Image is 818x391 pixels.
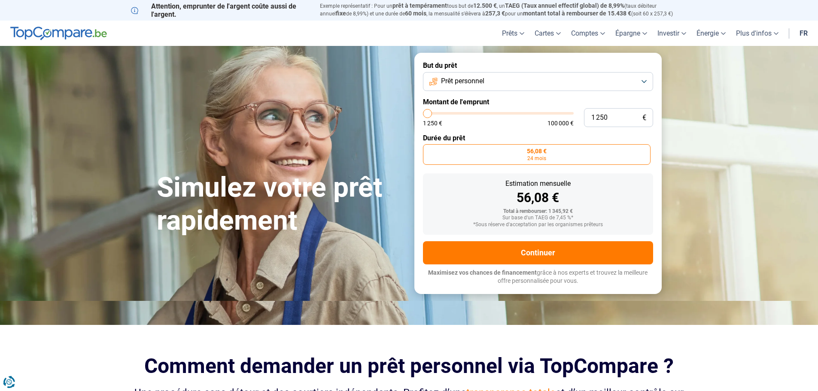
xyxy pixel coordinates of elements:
[523,10,631,17] span: montant total à rembourser de 15.438 €
[423,98,653,106] label: Montant de l'emprunt
[423,134,653,142] label: Durée du prêt
[497,21,529,46] a: Prêts
[405,10,426,17] span: 60 mois
[10,27,107,40] img: TopCompare
[392,2,447,9] span: prêt à tempérament
[527,148,547,154] span: 56,08 €
[794,21,813,46] a: fr
[430,215,646,221] div: Sur base d'un TAEG de 7,45 %*
[131,2,310,18] p: Attention, emprunter de l'argent coûte aussi de l'argent.
[430,191,646,204] div: 56,08 €
[428,269,537,276] span: Maximisez vos chances de financement
[547,120,574,126] span: 100 000 €
[423,269,653,285] p: grâce à nos experts et trouvez la meilleure offre personnalisée pour vous.
[423,72,653,91] button: Prêt personnel
[430,222,646,228] div: *Sous réserve d'acceptation par les organismes prêteurs
[485,10,505,17] span: 257,3 €
[505,2,624,9] span: TAEG (Taux annuel effectif global) de 8,99%
[691,21,731,46] a: Énergie
[652,21,691,46] a: Investir
[529,21,566,46] a: Cartes
[642,114,646,121] span: €
[430,209,646,215] div: Total à rembourser: 1 345,92 €
[430,180,646,187] div: Estimation mensuelle
[423,241,653,264] button: Continuer
[566,21,610,46] a: Comptes
[423,120,442,126] span: 1 250 €
[131,354,687,378] h2: Comment demander un prêt personnel via TopCompare ?
[441,76,484,86] span: Prêt personnel
[527,156,546,161] span: 24 mois
[610,21,652,46] a: Épargne
[473,2,497,9] span: 12.500 €
[336,10,346,17] span: fixe
[320,2,687,18] p: Exemple représentatif : Pour un tous but de , un (taux débiteur annuel de 8,99%) et une durée de ...
[157,171,404,237] h1: Simulez votre prêt rapidement
[423,61,653,70] label: But du prêt
[731,21,784,46] a: Plus d'infos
